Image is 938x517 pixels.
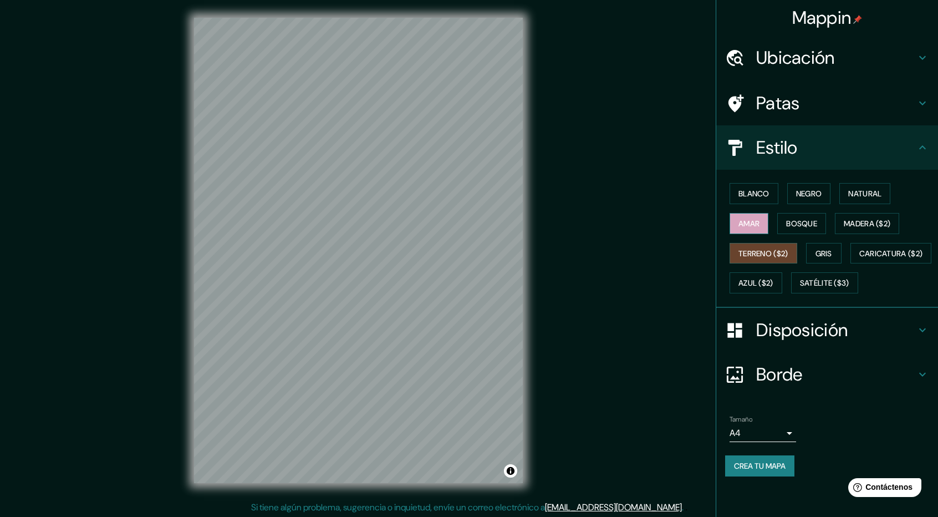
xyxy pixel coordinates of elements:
[251,501,545,513] font: Si tiene algún problema, sugerencia o inquietud, envíe un correo electrónico a
[716,125,938,170] div: Estilo
[738,189,769,199] font: Blanco
[848,189,881,199] font: Natural
[839,474,926,505] iframe: Lanzador de widgets de ayuda
[716,81,938,125] div: Patas
[734,461,786,471] font: Crea tu mapa
[504,464,517,478] button: Activar o desactivar atribución
[730,415,752,424] font: Tamaño
[806,243,842,264] button: Gris
[684,501,685,513] font: .
[730,272,782,293] button: Azul ($2)
[716,36,938,80] div: Ubicación
[730,424,796,442] div: A4
[756,46,835,69] font: Ubicación
[835,213,899,234] button: Madera ($2)
[786,219,817,229] font: Bosque
[545,501,682,513] a: [EMAIL_ADDRESS][DOMAIN_NAME]
[716,352,938,397] div: Borde
[756,318,848,342] font: Disposición
[730,213,768,234] button: Amar
[738,219,759,229] font: Amar
[800,278,849,288] font: Satélite ($3)
[730,183,778,204] button: Blanco
[730,427,741,439] font: A4
[685,501,687,513] font: .
[787,183,831,204] button: Negro
[839,183,890,204] button: Natural
[777,213,826,234] button: Bosque
[730,243,797,264] button: Terreno ($2)
[194,18,523,483] canvas: Mapa
[756,136,798,159] font: Estilo
[791,272,858,293] button: Satélite ($3)
[682,501,684,513] font: .
[815,249,832,258] font: Gris
[844,219,890,229] font: Madera ($2)
[850,243,932,264] button: Caricatura ($2)
[792,6,852,29] font: Mappin
[853,15,862,24] img: pin-icon.png
[725,455,794,477] button: Crea tu mapa
[756,92,800,115] font: Patas
[859,249,923,258] font: Caricatura ($2)
[756,363,803,386] font: Borde
[796,189,822,199] font: Negro
[738,249,788,258] font: Terreno ($2)
[738,278,773,288] font: Azul ($2)
[716,308,938,352] div: Disposición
